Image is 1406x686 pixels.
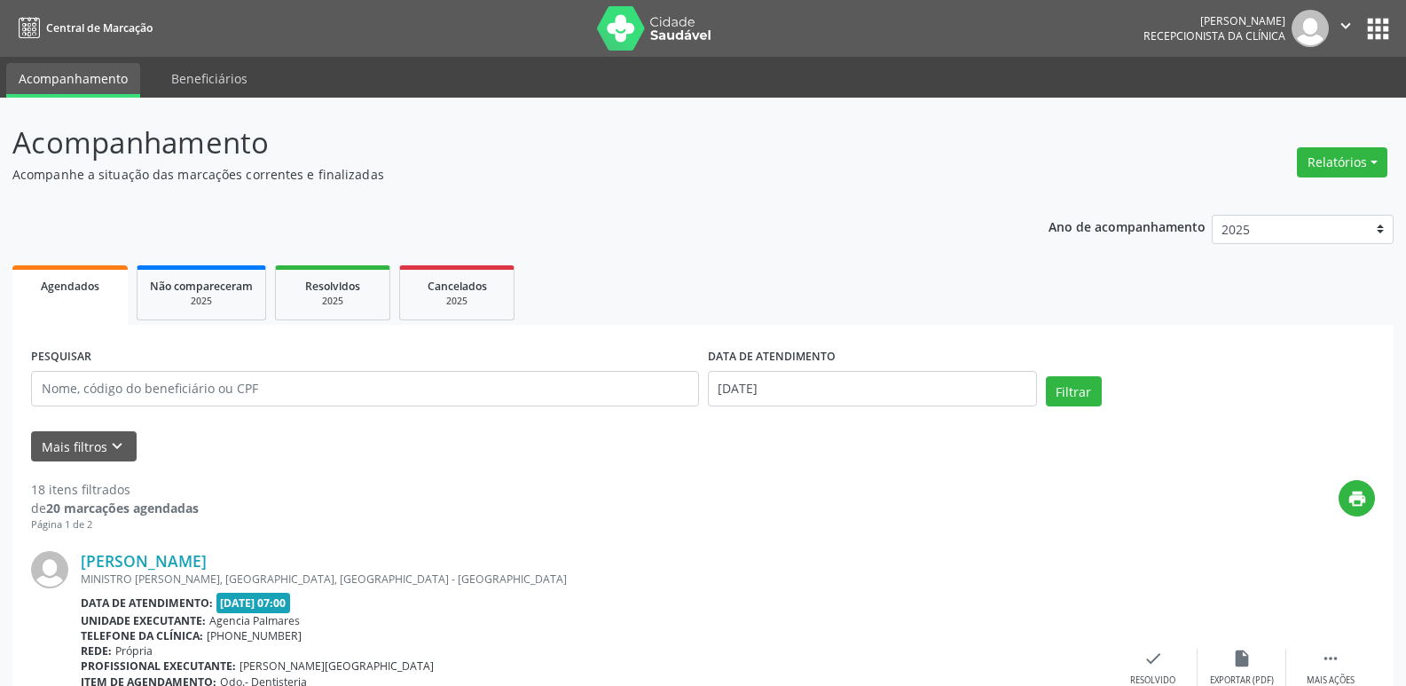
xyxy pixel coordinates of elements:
span: Agendados [41,279,99,294]
p: Ano de acompanhamento [1049,215,1206,237]
div: 2025 [412,295,501,308]
a: Acompanhamento [6,63,140,98]
b: Rede: [81,643,112,658]
button: Relatórios [1297,147,1387,177]
i: print [1347,489,1367,509]
i:  [1336,16,1355,35]
i: check [1143,649,1163,668]
button: print [1339,480,1375,516]
a: [PERSON_NAME] [81,551,207,571]
span: Agencia Palmares [209,613,300,628]
div: Página 1 de 2 [31,517,199,532]
i: keyboard_arrow_down [107,437,127,456]
div: 18 itens filtrados [31,480,199,499]
button: Filtrar [1046,376,1102,406]
a: Central de Marcação [12,13,153,43]
b: Telefone da clínica: [81,628,203,643]
img: img [1292,10,1329,47]
span: [DATE] 07:00 [216,593,291,613]
label: PESQUISAR [31,343,91,371]
input: Nome, código do beneficiário ou CPF [31,371,699,406]
div: [PERSON_NAME] [1143,13,1285,28]
b: Profissional executante: [81,658,236,674]
span: [PHONE_NUMBER] [207,628,302,643]
span: Recepcionista da clínica [1143,28,1285,43]
button: apps [1363,13,1394,44]
b: Data de atendimento: [81,595,213,611]
div: 2025 [288,295,377,308]
span: Cancelados [428,279,487,294]
div: 2025 [150,295,253,308]
label: DATA DE ATENDIMENTO [708,343,836,371]
div: MINISTRO [PERSON_NAME], [GEOGRAPHIC_DATA], [GEOGRAPHIC_DATA] - [GEOGRAPHIC_DATA] [81,572,1109,587]
b: Unidade executante: [81,613,206,628]
i: insert_drive_file [1232,649,1252,668]
button:  [1329,10,1363,47]
span: Não compareceram [150,279,253,294]
img: img [31,551,68,588]
div: de [31,499,199,517]
p: Acompanhe a situação das marcações correntes e finalizadas [12,165,979,184]
strong: 20 marcações agendadas [46,500,199,516]
i:  [1321,649,1340,668]
input: Selecione um intervalo [708,371,1037,406]
p: Acompanhamento [12,121,979,165]
button: Mais filtroskeyboard_arrow_down [31,431,137,462]
span: [PERSON_NAME][GEOGRAPHIC_DATA] [240,658,434,674]
a: Beneficiários [159,63,260,94]
span: Própria [115,643,153,658]
span: Resolvidos [305,279,360,294]
span: Central de Marcação [46,20,153,35]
